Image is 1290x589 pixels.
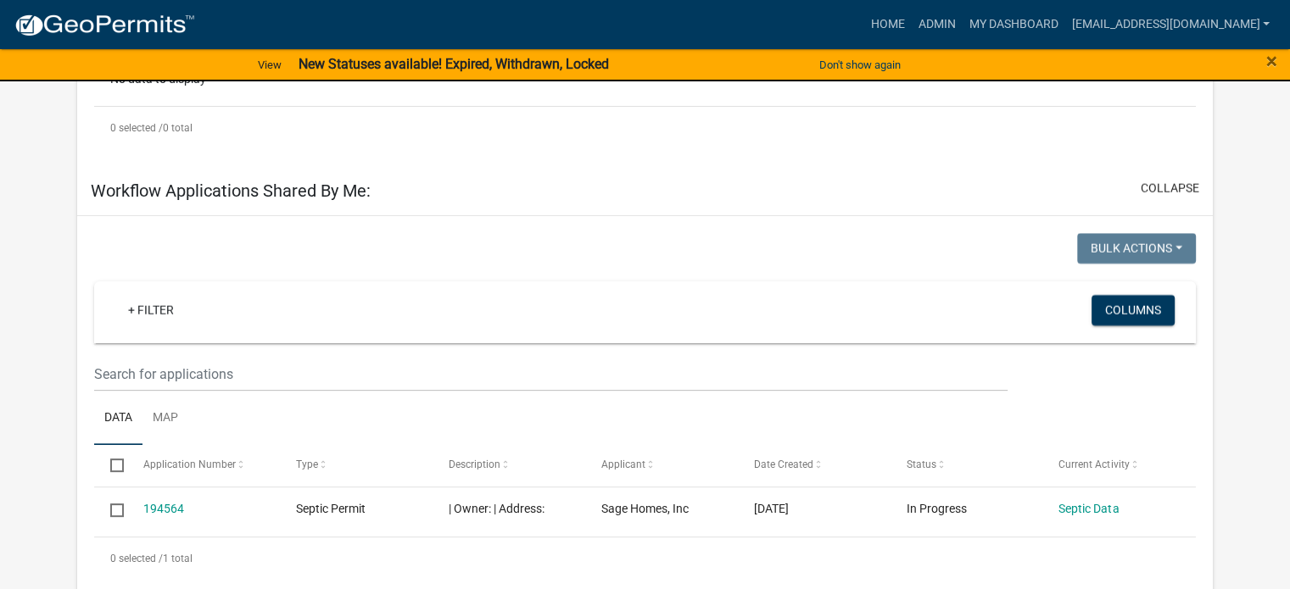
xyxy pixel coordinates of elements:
[600,502,688,515] span: Sage Homes, Inc
[296,458,318,470] span: Type
[1141,180,1199,197] button: collapse
[143,502,184,515] a: 194564
[299,56,609,72] strong: New Statuses available! Expired, Withdrawn, Locked
[753,502,788,515] span: 11/22/2023
[1064,8,1276,41] a: [EMAIL_ADDRESS][DOMAIN_NAME]
[890,445,1042,486] datatable-header-cell: Status
[114,295,187,325] a: + Filter
[1092,295,1175,325] button: Columns
[584,445,737,486] datatable-header-cell: Applicant
[142,392,188,446] a: Map
[1058,502,1119,515] a: Septic Data
[1266,51,1277,71] button: Close
[110,553,163,564] span: 0 selected /
[911,8,962,41] a: Admin
[251,51,288,79] a: View
[449,502,544,515] span: | Owner: | Address:
[737,445,890,486] datatable-header-cell: Date Created
[813,51,907,79] button: Don't show again
[1266,49,1277,73] span: ×
[753,458,813,470] span: Date Created
[432,445,584,486] datatable-header-cell: Description
[906,502,966,515] span: In Progress
[296,502,366,515] span: Septic Permit
[91,181,371,201] h5: Workflow Applications Shared By Me:
[126,445,279,486] datatable-header-cell: Application Number
[600,458,645,470] span: Applicant
[1077,233,1196,264] button: Bulk Actions
[94,445,126,486] datatable-header-cell: Select
[279,445,432,486] datatable-header-cell: Type
[143,458,236,470] span: Application Number
[1042,445,1195,486] datatable-header-cell: Current Activity
[962,8,1064,41] a: My Dashboard
[110,122,163,134] span: 0 selected /
[94,357,1008,392] input: Search for applications
[863,8,911,41] a: Home
[94,537,1196,580] div: 1 total
[449,458,500,470] span: Description
[1058,458,1129,470] span: Current Activity
[906,458,935,470] span: Status
[94,392,142,446] a: Data
[94,64,1196,106] div: No data to display
[94,107,1196,149] div: 0 total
